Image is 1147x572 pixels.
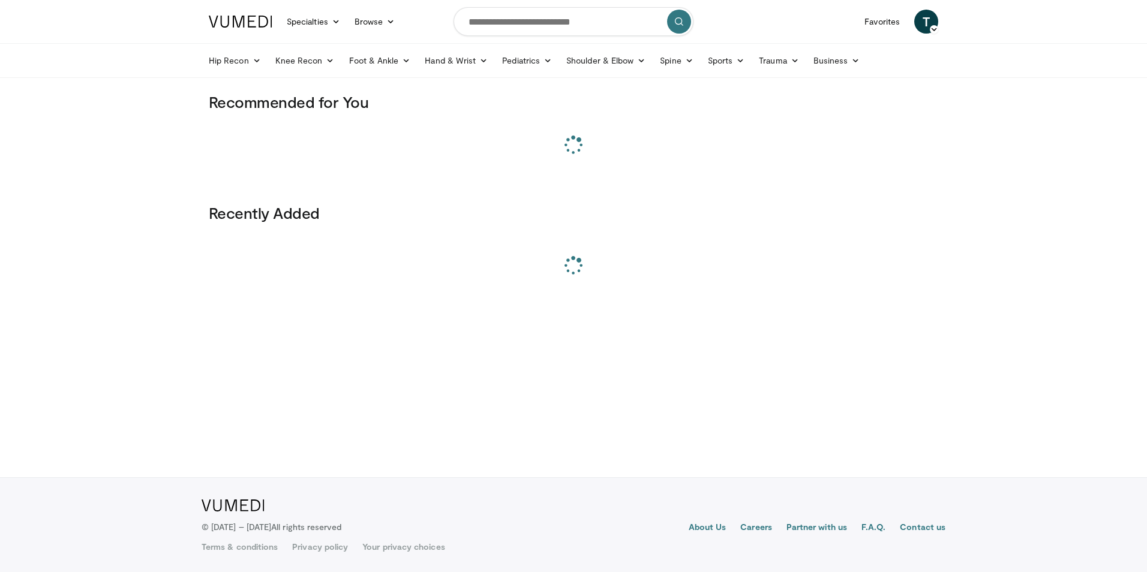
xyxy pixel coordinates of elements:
[806,49,867,73] a: Business
[271,522,341,532] span: All rights reserved
[202,541,278,553] a: Terms & conditions
[701,49,752,73] a: Sports
[362,541,445,553] a: Your privacy choices
[202,521,342,533] p: © [DATE] – [DATE]
[280,10,347,34] a: Specialties
[454,7,693,36] input: Search topics, interventions
[559,49,653,73] a: Shoulder & Elbow
[689,521,726,535] a: About Us
[347,10,403,34] a: Browse
[418,49,495,73] a: Hand & Wrist
[740,521,772,535] a: Careers
[857,10,907,34] a: Favorites
[202,499,265,511] img: VuMedi Logo
[786,521,847,535] a: Partner with us
[342,49,418,73] a: Foot & Ankle
[202,49,268,73] a: Hip Recon
[752,49,806,73] a: Trauma
[900,521,945,535] a: Contact us
[292,541,348,553] a: Privacy policy
[861,521,885,535] a: F.A.Q.
[268,49,342,73] a: Knee Recon
[914,10,938,34] a: T
[209,92,938,112] h3: Recommended for You
[495,49,559,73] a: Pediatrics
[209,203,938,222] h3: Recently Added
[209,16,272,28] img: VuMedi Logo
[653,49,700,73] a: Spine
